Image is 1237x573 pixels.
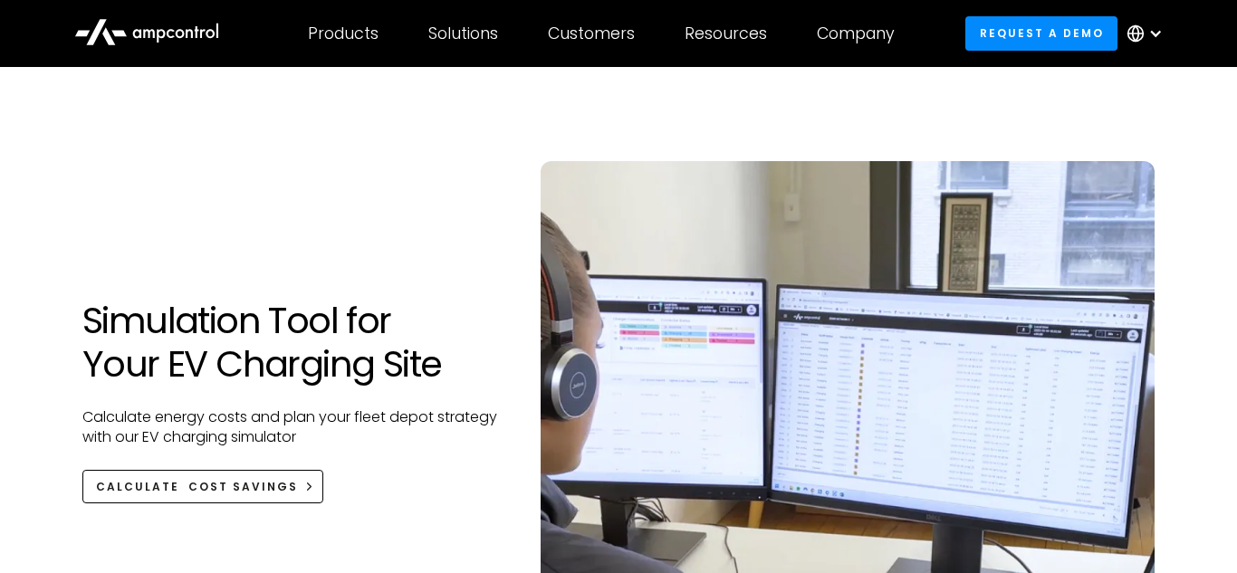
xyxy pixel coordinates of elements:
div: Calculate Cost Savings [96,479,298,495]
div: Solutions [428,24,498,43]
h1: Simulation Tool for Your EV Charging Site [82,299,512,386]
div: Customers [548,24,635,43]
div: Resources [685,24,767,43]
div: Company [817,24,895,43]
a: Request a demo [965,16,1117,50]
div: Products [308,24,379,43]
a: Calculate Cost Savings [82,470,323,503]
p: Calculate energy costs and plan your fleet depot strategy with our EV charging simulator [82,407,512,448]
